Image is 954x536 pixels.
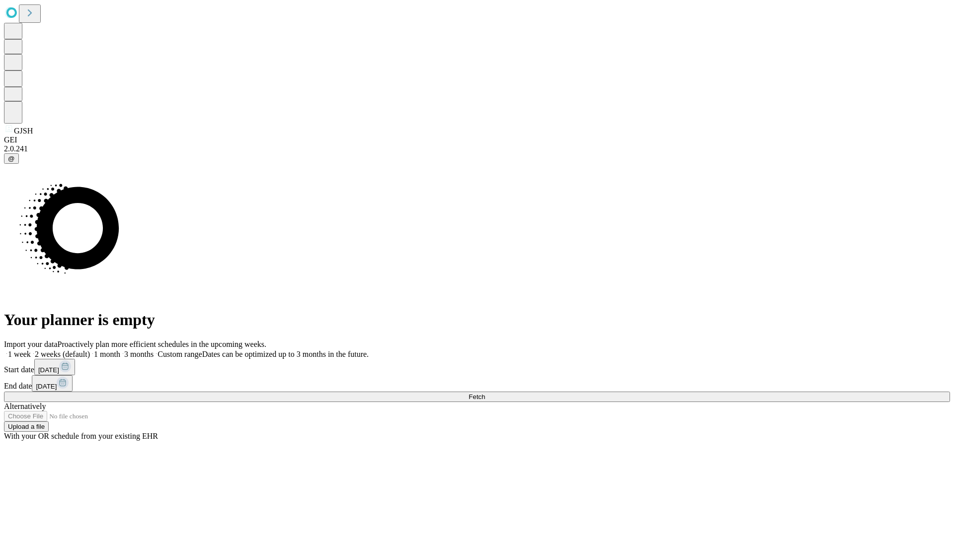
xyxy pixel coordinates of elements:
button: [DATE] [32,375,73,392]
button: @ [4,153,19,164]
div: End date [4,375,950,392]
span: 1 month [94,350,120,358]
span: Custom range [158,350,202,358]
span: 3 months [124,350,154,358]
span: [DATE] [36,383,57,390]
span: Fetch [469,393,485,401]
span: Alternatively [4,402,46,410]
span: With your OR schedule from your existing EHR [4,432,158,440]
span: @ [8,155,15,162]
button: [DATE] [34,359,75,375]
div: GEI [4,135,950,144]
span: 2 weeks (default) [35,350,90,358]
button: Upload a file [4,421,49,432]
div: Start date [4,359,950,375]
button: Fetch [4,392,950,402]
span: Import your data [4,340,58,348]
div: 2.0.241 [4,144,950,153]
span: Proactively plan more efficient schedules in the upcoming weeks. [58,340,266,348]
span: 1 week [8,350,31,358]
span: GJSH [14,127,33,135]
span: Dates can be optimized up to 3 months in the future. [202,350,369,358]
span: [DATE] [38,366,59,374]
h1: Your planner is empty [4,311,950,329]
